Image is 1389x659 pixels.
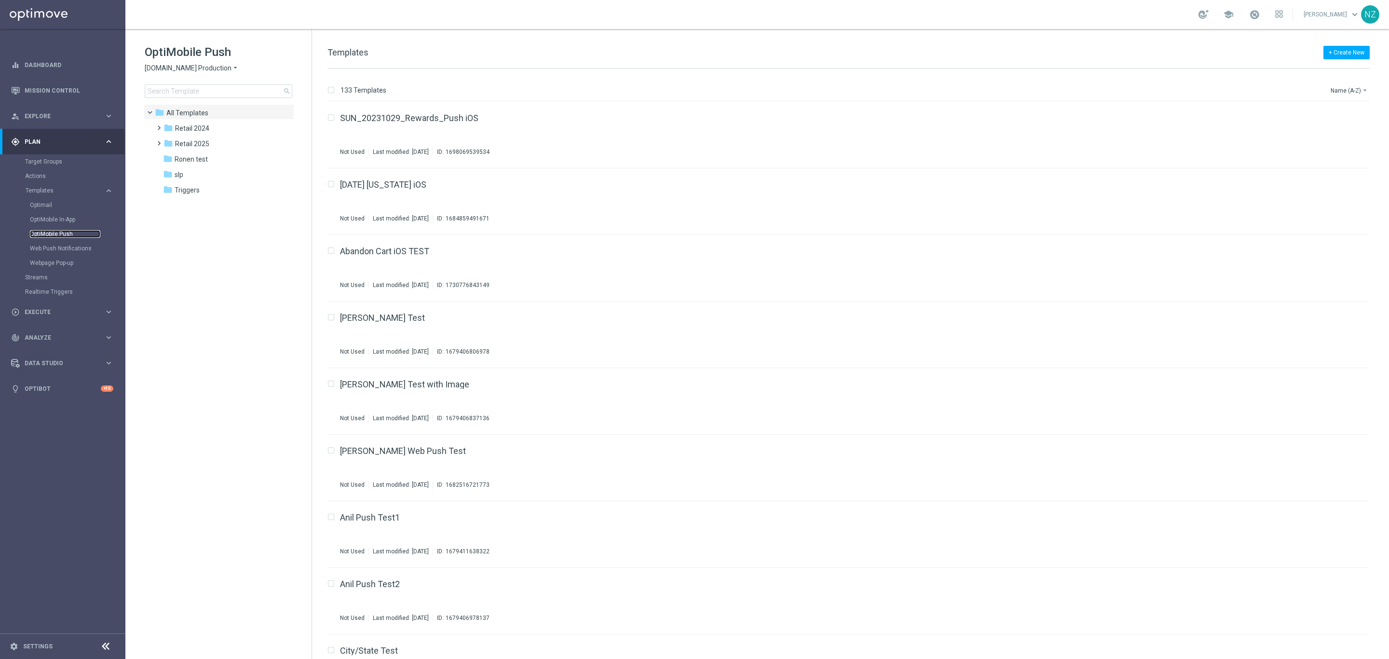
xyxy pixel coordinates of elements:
i: keyboard_arrow_right [104,307,113,316]
i: folder [163,169,173,179]
div: Plan [11,137,104,146]
i: arrow_drop_down [231,64,239,73]
span: school [1223,9,1234,20]
div: Data Studio [11,359,104,368]
button: Mission Control [11,87,114,95]
span: Retail 2024 [175,124,209,133]
button: play_circle_outline Execute keyboard_arrow_right [11,308,114,316]
span: Templates [166,109,208,117]
div: Last modified: [DATE] [369,215,433,222]
div: Last modified: [DATE] [369,614,433,622]
div: Press SPACE to select this row. [318,435,1387,501]
a: Optimail [30,201,100,209]
div: ID: [433,414,490,422]
span: Ronen test [175,155,208,164]
span: Templates [26,188,95,193]
div: ID: [433,215,490,222]
div: 1679406837136 [446,414,490,422]
button: track_changes Analyze keyboard_arrow_right [11,334,114,342]
i: keyboard_arrow_right [104,186,113,195]
div: Last modified: [DATE] [369,548,433,555]
a: [PERSON_NAME] Test [340,314,425,322]
div: Press SPACE to select this row. [318,368,1387,435]
a: Settings [23,644,53,649]
div: Not Used [340,414,365,422]
span: Data Studio [25,360,104,366]
div: Last modified: [DATE] [369,348,433,356]
i: folder [163,185,173,194]
div: Dashboard [11,52,113,78]
div: 1730776843149 [446,281,490,289]
a: Mission Control [25,78,113,103]
i: folder [163,123,173,133]
button: person_search Explore keyboard_arrow_right [11,112,114,120]
div: Not Used [340,614,365,622]
div: Analyze [11,333,104,342]
i: keyboard_arrow_right [104,333,113,342]
div: 1679411638322 [446,548,490,555]
button: equalizer Dashboard [11,61,114,69]
span: Plan [25,139,104,145]
div: Not Used [340,215,365,222]
div: Explore [11,112,104,121]
a: Target Groups [25,158,100,165]
div: Webpage Pop-up [30,256,124,270]
div: Last modified: [DATE] [369,148,433,156]
div: Actions [25,169,124,183]
button: lightbulb Optibot +10 [11,385,114,393]
div: Optibot [11,376,113,401]
i: settings [10,642,18,651]
div: Templates [25,183,124,270]
div: 1684859491671 [446,215,490,222]
div: ID: [433,481,490,489]
div: Press SPACE to select this row. [318,501,1387,568]
a: Anil Push Test1 [340,513,400,522]
div: Not Used [340,481,365,489]
span: slp [175,170,183,179]
i: keyboard_arrow_right [104,358,113,368]
a: Web Push Notifications [30,245,100,252]
div: Last modified: [DATE] [369,414,433,422]
i: keyboard_arrow_right [104,137,113,146]
div: NZ [1361,5,1379,24]
div: Not Used [340,281,365,289]
a: Dashboard [25,52,113,78]
span: Explore [25,113,104,119]
div: ID: [433,281,490,289]
div: Last modified: [DATE] [369,281,433,289]
p: 133 Templates [340,86,386,95]
div: ID: [433,548,490,555]
span: Execute [25,309,104,315]
i: folder [155,108,164,117]
span: search [283,87,291,95]
a: Webpage Pop-up [30,259,100,267]
button: + Create New [1323,46,1370,59]
div: Press SPACE to select this row. [318,568,1387,634]
div: 1682516721773 [446,481,490,489]
i: folder [163,138,173,148]
a: SUN_20231029_Rewards_Push iOS [340,114,478,123]
a: OptiMobile Push [30,230,100,238]
button: gps_fixed Plan keyboard_arrow_right [11,138,114,146]
a: Abandon Cart iOS TEST [340,247,429,256]
i: folder [163,154,173,164]
div: 1698069539534 [446,148,490,156]
div: Not Used [340,148,365,156]
i: arrow_drop_down [1361,86,1369,94]
div: Realtime Triggers [25,285,124,299]
div: OptiMobile Push [30,227,124,241]
div: Optimail [30,198,124,212]
div: Data Studio keyboard_arrow_right [11,359,114,367]
div: Press SPACE to select this row. [318,168,1387,235]
i: lightbulb [11,384,20,393]
a: [PERSON_NAME]keyboard_arrow_down [1303,7,1361,22]
a: Realtime Triggers [25,288,100,296]
span: Triggers [175,186,200,194]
